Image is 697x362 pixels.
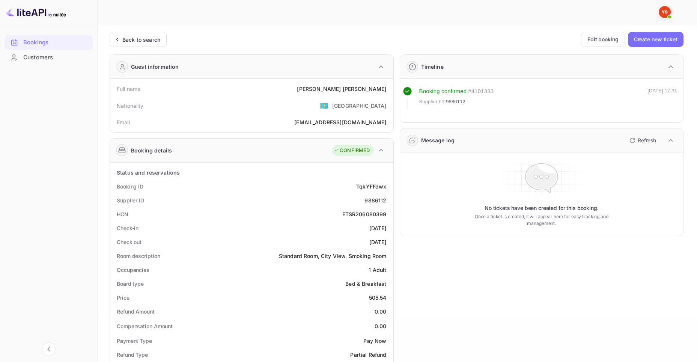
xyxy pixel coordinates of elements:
[419,98,446,106] span: Supplier ID:
[638,136,656,144] p: Refresh
[419,87,467,96] div: Booking confirmed
[468,87,494,96] div: # 4101333
[465,213,618,227] p: Once a ticket is created, it will appear here for easy tracking and management.
[117,85,140,93] div: Full name
[5,35,93,49] a: Bookings
[131,146,172,154] div: Booking details
[117,322,173,330] div: Compensation Amount
[279,252,387,260] div: Standard Room, City View, Smoking Room
[421,63,444,71] div: Timeline
[345,280,386,288] div: Bed & Breakfast
[117,308,155,315] div: Refund Amount
[5,35,93,50] div: Bookings
[625,134,659,146] button: Refresh
[117,102,144,110] div: Nationality
[117,169,180,176] div: Status and reservations
[117,210,128,218] div: HCN
[5,50,93,64] a: Customers
[364,196,386,204] div: 9886112
[117,294,129,302] div: Price
[350,351,386,359] div: Partial Refund
[117,337,152,345] div: Payment Type
[131,63,179,71] div: Guest information
[5,50,93,65] div: Customers
[485,204,599,212] p: No tickets have been created for this booking.
[297,85,386,93] div: [PERSON_NAME] [PERSON_NAME]
[23,53,89,62] div: Customers
[117,252,160,260] div: Room description
[117,351,148,359] div: Refund Type
[421,136,455,144] div: Message log
[375,308,387,315] div: 0.00
[42,342,56,356] button: Collapse navigation
[369,238,387,246] div: [DATE]
[117,224,138,232] div: Check-in
[117,280,144,288] div: Board type
[117,196,144,204] div: Supplier ID
[320,99,328,112] span: United States
[117,118,130,126] div: Email
[647,87,677,109] div: [DATE] 17:31
[117,183,143,190] div: Booking ID
[628,32,683,47] button: Create new ticket
[581,32,625,47] button: Edit booking
[342,210,387,218] div: ETSR206080399
[122,36,160,44] div: Back to search
[356,183,386,190] div: TqkYFFdwx
[294,118,386,126] div: [EMAIL_ADDRESS][DOMAIN_NAME]
[363,337,386,345] div: Pay Now
[334,147,370,154] div: CONFIRMED
[375,322,387,330] div: 0.00
[117,266,149,274] div: Occupancies
[659,6,671,18] img: Yandex Support
[6,6,66,18] img: LiteAPI logo
[332,102,387,110] div: [GEOGRAPHIC_DATA]
[369,294,387,302] div: 505.54
[369,266,386,274] div: 1 Adult
[369,224,387,232] div: [DATE]
[446,98,465,106] span: 9886112
[117,238,142,246] div: Check out
[23,38,89,47] div: Bookings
